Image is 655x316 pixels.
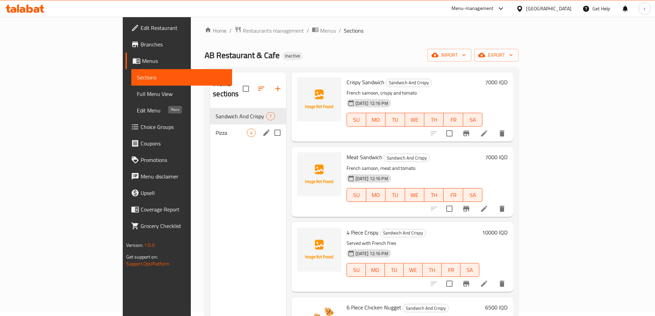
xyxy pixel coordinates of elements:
span: Restaurants management [243,26,304,35]
a: Promotions [125,152,232,168]
h6: 7000 IQD [485,152,507,162]
span: 7 [266,113,274,120]
button: Branch-specific-item [458,275,474,292]
a: Edit Menu [131,102,232,119]
nav: breadcrumb [205,26,518,35]
span: SA [466,190,480,200]
h6: 10000 IQD [482,228,507,237]
span: TH [427,115,441,125]
button: FR [444,188,463,202]
div: Inactive [282,52,303,60]
button: export [474,49,518,62]
a: Upsell [125,185,232,201]
span: MO [369,115,383,125]
button: MO [366,188,385,202]
span: WE [408,115,422,125]
button: TU [385,113,405,127]
button: MO [366,113,385,127]
span: Coverage Report [141,205,227,214]
span: WE [408,190,422,200]
button: SU [347,263,366,277]
button: SA [463,113,482,127]
span: TH [427,190,441,200]
span: TU [387,265,401,275]
div: items [247,129,255,137]
a: Grocery Checklist [125,218,232,234]
img: 4 Piece Crispy [297,228,341,272]
span: Coupons [141,139,227,148]
span: 6 Piece Chicken Nugget [347,302,401,313]
span: WE [406,265,420,275]
button: Branch-specific-item [458,200,474,217]
a: Edit menu item [480,129,488,138]
a: Restaurants management [234,26,304,35]
span: [DATE] 12:16 PM [353,100,391,107]
span: Sandwich And Crispy [384,154,429,162]
span: Menus [320,26,336,35]
span: Sections [344,26,363,35]
span: Promotions [141,156,227,164]
span: import [433,51,466,59]
li: / [339,26,341,35]
h6: 7000 IQD [485,77,507,87]
div: Sandwich And Crispy [403,304,449,312]
button: SA [460,263,479,277]
a: Edit menu item [480,205,488,213]
span: export [480,51,513,59]
span: r [644,5,645,12]
div: Sandwich And Crispy [216,112,266,120]
div: Pizza4edit [210,124,286,141]
span: Upsell [141,189,227,197]
span: Select to update [442,276,457,291]
button: Add section [270,80,286,97]
span: Select all sections [239,81,253,96]
button: TH [423,263,441,277]
a: Menus [312,26,336,35]
button: FR [444,113,463,127]
span: MO [369,265,382,275]
span: TH [425,265,439,275]
span: Inactive [282,53,303,59]
span: SU [350,265,363,275]
button: WE [404,263,423,277]
button: TU [385,188,405,202]
span: Full Menu View [137,90,227,98]
span: Meat Sandwich [347,152,382,162]
img: Crispy Sandwich [297,77,341,121]
span: SA [463,265,477,275]
nav: Menu sections [210,105,286,144]
button: edit [261,128,272,138]
span: 1.0.0 [144,241,155,250]
a: Edit Restaurant [125,20,232,36]
span: Select to update [442,126,457,141]
span: Sandwich And Crispy [403,304,448,312]
span: SU [350,190,363,200]
span: TU [388,190,402,200]
button: MO [366,263,385,277]
span: Grocery Checklist [141,222,227,230]
p: French samoon, meat and tomato [347,164,483,173]
a: Menus [125,53,232,69]
div: Sandwich And Crispy7 [210,108,286,124]
span: Choice Groups [141,123,227,131]
button: SA [463,188,482,202]
span: Pizza [216,129,247,137]
span: SU [350,115,363,125]
button: import [427,49,471,62]
a: Choice Groups [125,119,232,135]
h6: 6500 IQD [485,303,507,312]
span: MO [369,190,383,200]
span: Branches [141,40,227,48]
a: Support.OpsPlatform [126,259,170,268]
li: / [307,26,309,35]
span: TU [388,115,402,125]
span: FR [446,190,460,200]
a: Coupons [125,135,232,152]
button: delete [494,125,510,142]
a: Edit menu item [480,280,488,288]
div: Sandwich And Crispy [386,79,432,87]
span: SA [466,115,480,125]
p: French samoon, crispy and tomato [347,89,483,97]
span: 4 Piece Crispy [347,227,379,238]
img: Meat Sandwich [297,152,341,196]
